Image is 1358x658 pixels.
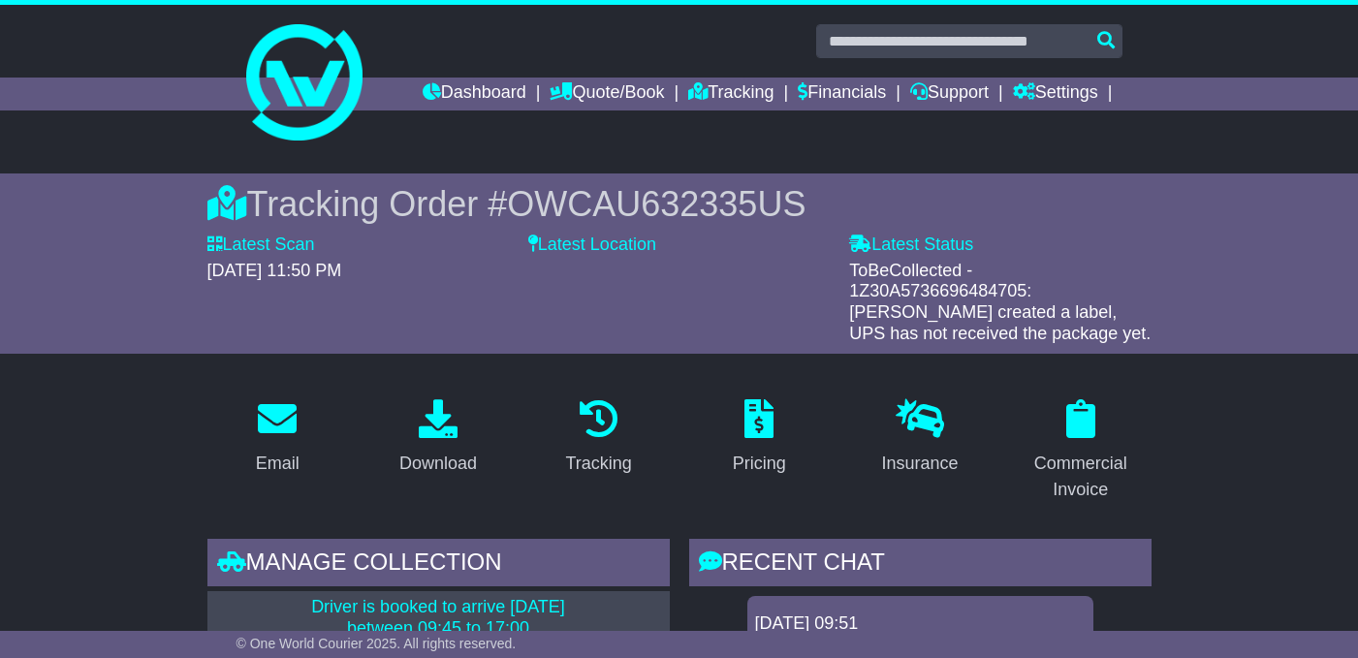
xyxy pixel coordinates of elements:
label: Latest Location [528,235,656,256]
a: Dashboard [423,78,526,110]
span: [DATE] 11:50 PM [207,261,342,280]
label: Latest Status [849,235,973,256]
a: Email [243,392,312,484]
div: [DATE] 09:51 [755,613,1086,635]
span: ToBeCollected - 1Z30A5736696484705: [PERSON_NAME] created a label, UPS has not received the packa... [849,261,1151,343]
a: Insurance [868,392,970,484]
div: Manage collection [207,539,670,591]
div: Email [256,451,300,477]
div: Tracking [566,451,632,477]
a: Tracking [688,78,774,110]
a: Tracking [553,392,645,484]
div: RECENT CHAT [689,539,1152,591]
div: Commercial Invoice [1023,451,1139,503]
label: Latest Scan [207,235,315,256]
a: Settings [1013,78,1098,110]
a: Quote/Book [550,78,664,110]
span: OWCAU632335US [507,184,805,224]
div: Tracking Order # [207,183,1152,225]
div: Pricing [733,451,786,477]
a: Support [910,78,989,110]
a: Commercial Invoice [1010,392,1152,510]
a: Financials [798,78,886,110]
div: Download [399,451,477,477]
p: Driver is booked to arrive [DATE] between 09:45 to 17:00 [219,597,658,639]
a: Pricing [720,392,799,484]
a: Download [387,392,490,484]
span: © One World Courier 2025. All rights reserved. [237,636,517,651]
div: Insurance [881,451,958,477]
